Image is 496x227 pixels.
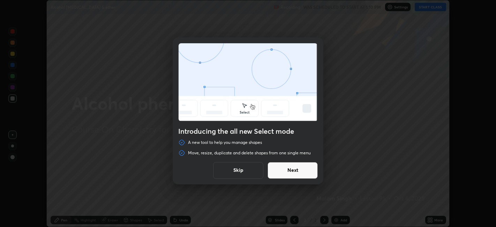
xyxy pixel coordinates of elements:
[178,127,318,136] h4: Introducing the all new Select mode
[268,162,318,179] button: Next
[188,140,262,145] p: A new tool to help you manage shapes
[213,162,263,179] button: Skip
[188,150,311,156] p: Move, resize, duplicate and delete shapes from one single menu
[179,43,317,123] div: animation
